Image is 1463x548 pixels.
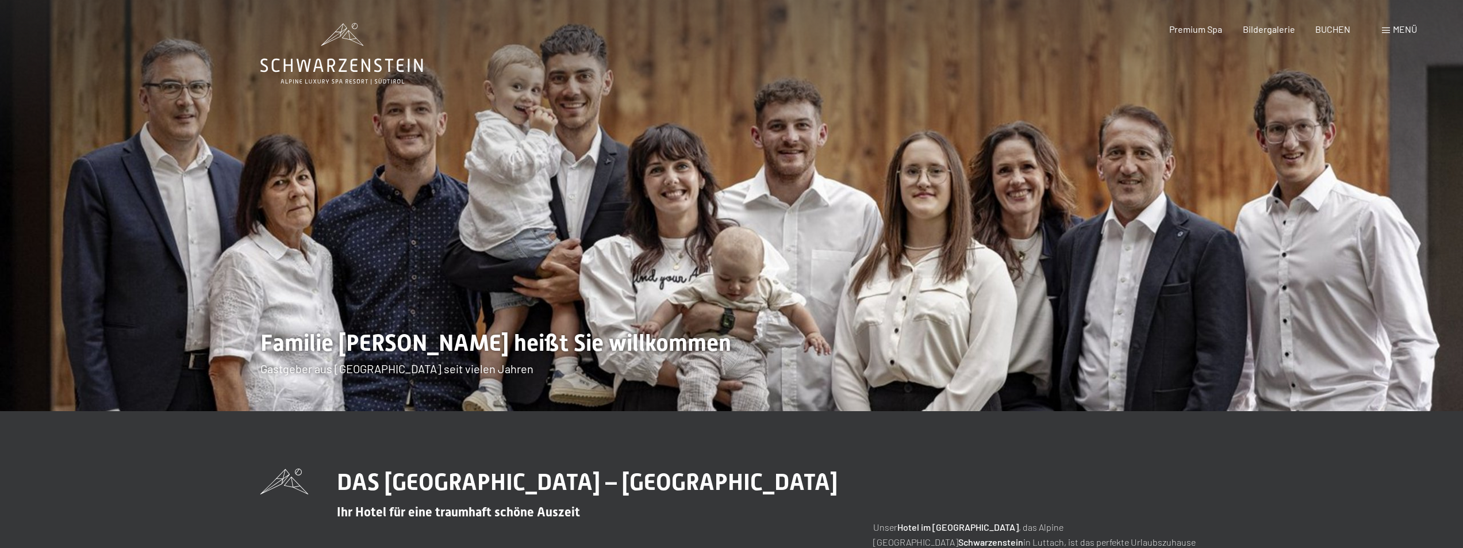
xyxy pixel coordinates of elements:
[1315,24,1350,35] a: BUCHEN
[897,522,1019,532] strong: Hotel im [GEOGRAPHIC_DATA]
[1169,24,1222,35] a: Premium Spa
[337,505,580,519] span: Ihr Hotel für eine traumhaft schöne Auszeit
[1393,24,1417,35] span: Menü
[260,362,533,375] span: Gastgeber aus [GEOGRAPHIC_DATA] seit vielen Jahren
[1243,24,1295,35] a: Bildergalerie
[260,329,731,357] span: Familie [PERSON_NAME] heißt Sie willkommen
[958,536,1023,547] strong: Schwarzenstein
[337,469,838,496] span: DAS [GEOGRAPHIC_DATA] – [GEOGRAPHIC_DATA]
